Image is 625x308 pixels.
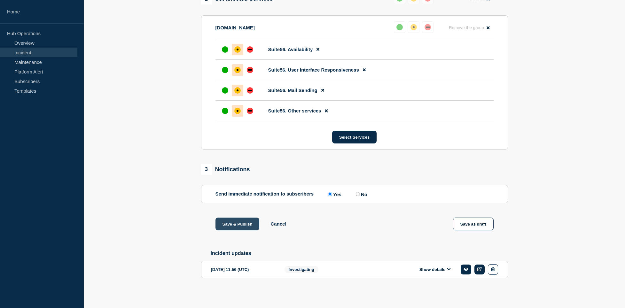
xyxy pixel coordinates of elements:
button: affected [408,21,419,33]
button: Remove the group [445,21,494,34]
div: up [222,46,228,53]
div: up [222,87,228,94]
span: Suite56. Mail Sending [268,88,317,93]
div: affected [234,46,241,53]
button: down [422,21,434,33]
button: Cancel [270,221,286,227]
div: affected [234,67,241,73]
div: [DATE] 11:56 (UTC) [211,264,275,275]
button: Select Services [332,131,377,143]
h2: Incident updates [211,250,508,256]
div: up [222,67,228,73]
div: Send immediate notification to subscribers [215,191,494,197]
div: Notifications [201,164,250,175]
button: Save & Publish [215,218,260,230]
input: No [356,192,360,196]
span: 3 [201,164,212,175]
span: Investigating [285,266,318,273]
button: up [394,21,405,33]
p: Send immediate notification to subscribers [215,191,314,197]
div: up [396,24,403,30]
div: up [222,108,228,114]
p: [DOMAIN_NAME] [215,25,255,30]
span: Suite56. User Interface Responsiveness [268,67,359,73]
div: affected [410,24,417,30]
div: down [247,67,253,73]
div: down [425,24,431,30]
div: affected [234,87,241,94]
button: Show details [418,267,453,272]
button: Save as draft [453,218,494,230]
div: down [247,46,253,53]
input: Yes [328,192,332,196]
div: down [247,108,253,114]
label: No [354,191,367,197]
div: down [247,87,253,94]
span: Suite56. Availability [268,47,313,52]
span: Remove the group [449,25,484,30]
label: Yes [326,191,341,197]
div: affected [234,108,241,114]
span: Suite56. Other services [268,108,321,113]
